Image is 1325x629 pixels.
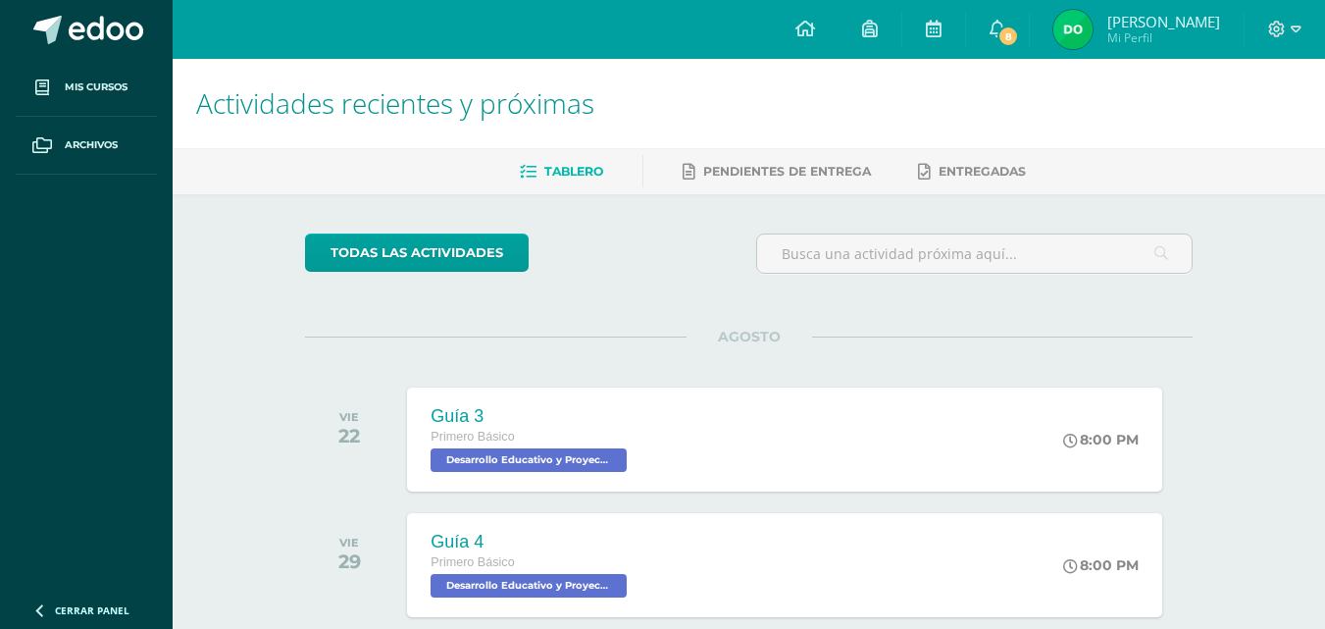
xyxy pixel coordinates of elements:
[431,430,514,444] span: Primero Básico
[757,235,1192,273] input: Busca una actividad próxima aquí...
[544,164,603,179] span: Tablero
[16,117,157,175] a: Archivos
[997,26,1019,47] span: 8
[55,603,129,617] span: Cerrar panel
[918,156,1026,187] a: Entregadas
[687,328,812,345] span: AGOSTO
[431,448,627,472] span: Desarrollo Educativo y Proyecto de Vida 'B'
[305,234,529,272] a: todas las Actividades
[338,550,361,573] div: 29
[1107,12,1220,31] span: [PERSON_NAME]
[683,156,871,187] a: Pendientes de entrega
[338,536,361,550] div: VIE
[338,424,360,447] div: 22
[338,410,360,424] div: VIE
[16,59,157,117] a: Mis cursos
[65,137,118,153] span: Archivos
[703,164,871,179] span: Pendientes de entrega
[65,79,127,95] span: Mis cursos
[431,555,514,569] span: Primero Básico
[431,532,632,552] div: Guía 4
[196,84,594,122] span: Actividades recientes y próximas
[431,406,632,427] div: Guía 3
[939,164,1026,179] span: Entregadas
[1053,10,1093,49] img: 5e20db720a5b619b5c2d760c4d5dd9b7.png
[1063,556,1139,574] div: 8:00 PM
[1063,431,1139,448] div: 8:00 PM
[520,156,603,187] a: Tablero
[1107,29,1220,46] span: Mi Perfil
[431,574,627,598] span: Desarrollo Educativo y Proyecto de Vida 'B'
